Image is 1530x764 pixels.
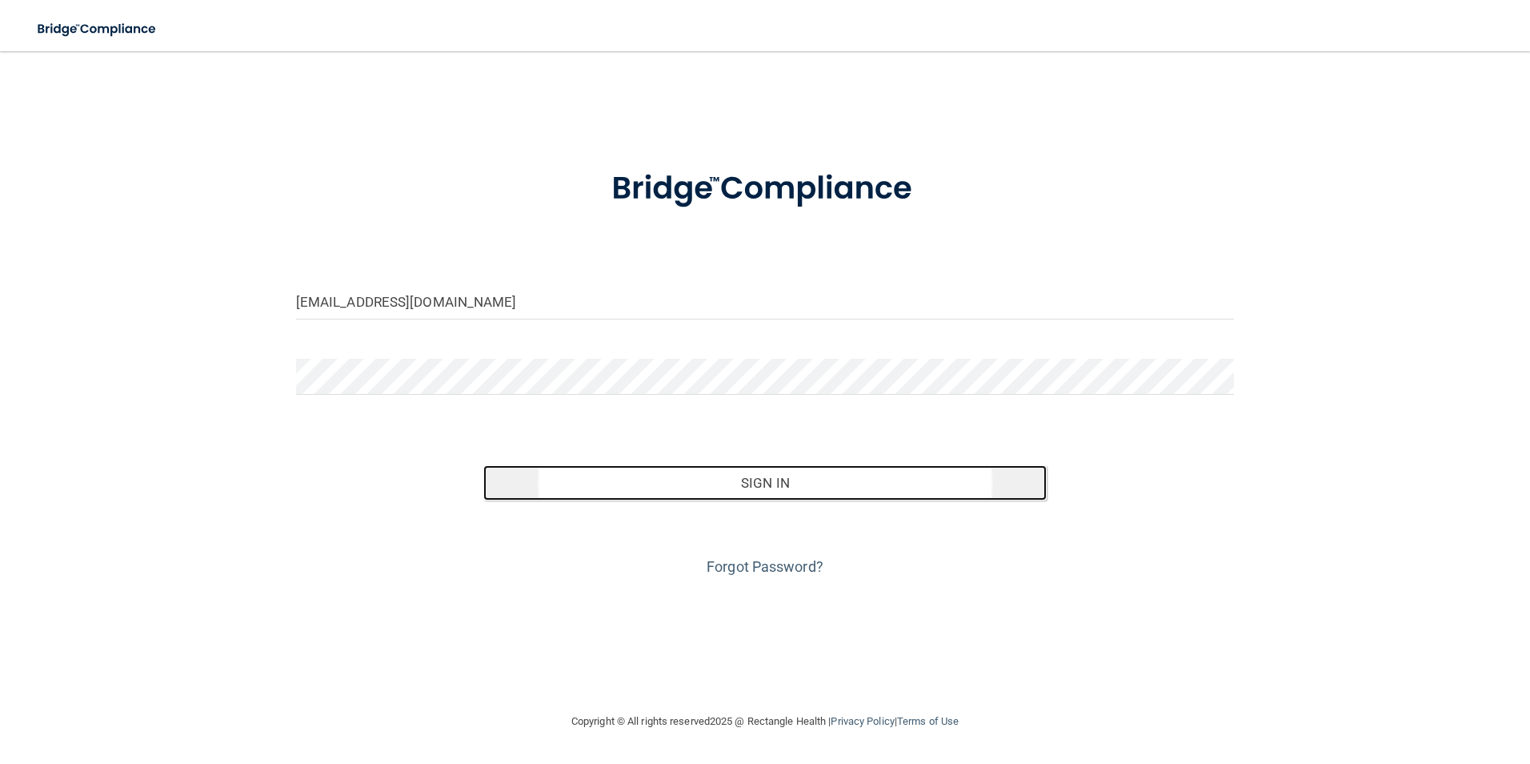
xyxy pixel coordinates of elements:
img: bridge_compliance_login_screen.278c3ca4.svg [579,147,951,231]
img: bridge_compliance_login_screen.278c3ca4.svg [24,13,171,46]
button: Sign In [483,465,1047,501]
div: Copyright © All rights reserved 2025 @ Rectangle Health | | [473,696,1057,747]
a: Forgot Password? [707,558,823,575]
a: Terms of Use [897,715,959,727]
input: Email [296,283,1235,320]
a: Privacy Policy [831,715,894,727]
